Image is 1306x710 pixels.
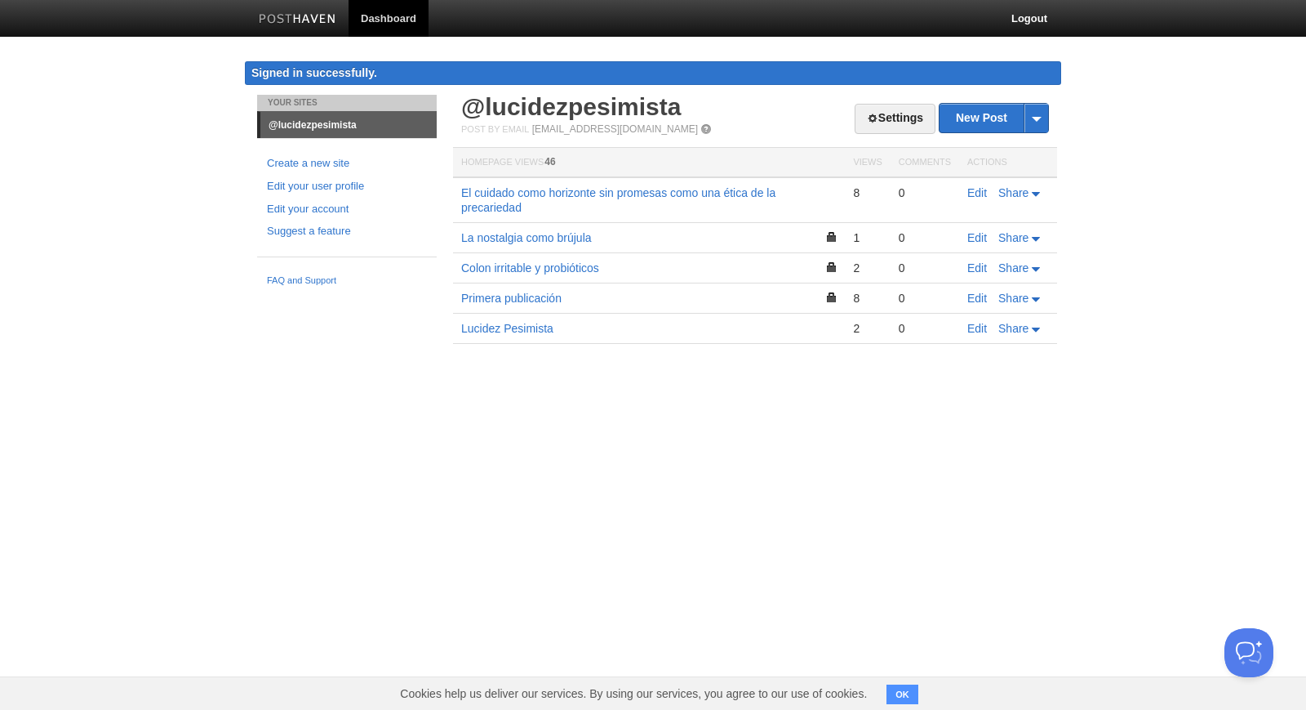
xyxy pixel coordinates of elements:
button: OK [886,685,918,704]
a: Primera publicación [461,292,562,305]
a: Edit [967,292,987,305]
span: Share [998,292,1028,305]
div: 8 [853,185,882,200]
a: La nostalgia como brújula [461,231,592,244]
a: Edit [967,322,987,335]
th: Comments [891,148,959,178]
span: 46 [544,156,555,167]
a: [EMAIL_ADDRESS][DOMAIN_NAME] [532,123,698,135]
div: 8 [853,291,882,306]
div: 0 [899,185,951,200]
th: Actions [959,148,1057,178]
div: 0 [899,291,951,306]
span: Share [998,261,1028,275]
span: Cookies help us deliver our services. By using our services, you agree to our use of cookies. [384,677,883,710]
div: 1 [853,230,882,245]
a: Edit your user profile [267,178,427,195]
a: Edit [967,261,987,275]
a: @lucidezpesimista [461,93,681,120]
li: Your Sites [257,95,437,111]
th: Views [845,148,890,178]
span: Post by Email [461,124,529,134]
img: Posthaven-bar [259,14,336,26]
span: Share [998,186,1028,199]
div: Signed in successfully. [245,61,1061,85]
a: New Post [940,104,1048,132]
a: Edit your account [267,201,427,218]
a: Edit [967,186,987,199]
a: Lucidez Pesimista [461,322,553,335]
div: 2 [853,261,882,275]
a: El cuidado como horizonte sin promesas como una ética de la precariedad [461,186,775,214]
div: 2 [853,321,882,336]
th: Homepage Views [453,148,845,178]
a: Settings [855,104,935,134]
iframe: Help Scout Beacon - Open [1224,628,1273,677]
span: Share [998,322,1028,335]
a: Colon irritable y probióticos [461,261,599,275]
a: @lucidezpesimista [260,112,437,138]
div: 0 [899,230,951,245]
span: Share [998,231,1028,244]
a: FAQ and Support [267,274,427,288]
a: Create a new site [267,155,427,172]
div: 0 [899,321,951,336]
a: Suggest a feature [267,223,427,240]
div: 0 [899,261,951,275]
a: Edit [967,231,987,244]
